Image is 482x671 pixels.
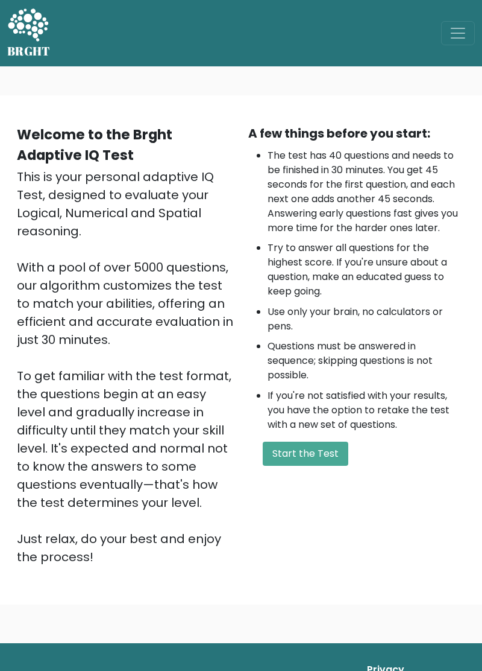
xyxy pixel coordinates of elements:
a: BRGHT [7,5,51,62]
h5: BRGHT [7,44,51,59]
div: A few things before you start: [248,124,465,142]
li: Use only your brain, no calculators or pens. [268,305,465,334]
li: Questions must be answered in sequence; skipping questions is not possible. [268,339,465,383]
button: Toggle navigation [441,21,475,45]
div: This is your personal adaptive IQ Test, designed to evaluate your Logical, Numerical and Spatial ... [17,168,234,566]
button: Start the Test [263,442,348,466]
li: The test has 40 questions and needs to be finished in 30 minutes. You get 45 seconds for the firs... [268,148,465,235]
li: Try to answer all questions for the highest score. If you're unsure about a question, make an edu... [268,241,465,299]
li: If you're not satisfied with your results, you have the option to retake the test with a new set ... [268,389,465,432]
b: Welcome to the Brght Adaptive IQ Test [17,125,172,165]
